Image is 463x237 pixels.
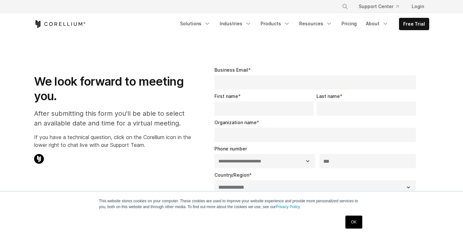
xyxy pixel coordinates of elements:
[354,1,404,12] a: Support Center
[176,18,429,30] div: Navigation Menu
[345,216,362,229] a: OK
[257,18,294,30] a: Products
[406,1,429,12] a: Login
[216,18,255,30] a: Industries
[214,93,238,99] span: First name
[338,18,361,30] a: Pricing
[34,109,191,128] p: After submitting this form you'll be able to select an available date and time for a virtual meet...
[214,120,257,125] span: Organization name
[34,154,44,164] img: Corellium Chat Icon
[295,18,336,30] a: Resources
[339,1,351,12] button: Search
[34,20,86,28] a: Corellium Home
[276,205,301,209] a: Privacy Policy.
[362,18,392,30] a: About
[334,1,429,12] div: Navigation Menu
[214,172,249,178] span: Country/Region
[399,18,429,30] a: Free Trial
[34,74,191,103] h1: We look forward to meeting you.
[176,18,214,30] a: Solutions
[214,146,247,151] span: Phone number
[316,93,340,99] span: Last name
[34,133,191,149] p: If you have a technical question, click on the Corellium icon in the lower right to chat live wit...
[214,67,248,73] span: Business Email
[99,198,364,210] p: This website stores cookies on your computer. These cookies are used to improve your website expe...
